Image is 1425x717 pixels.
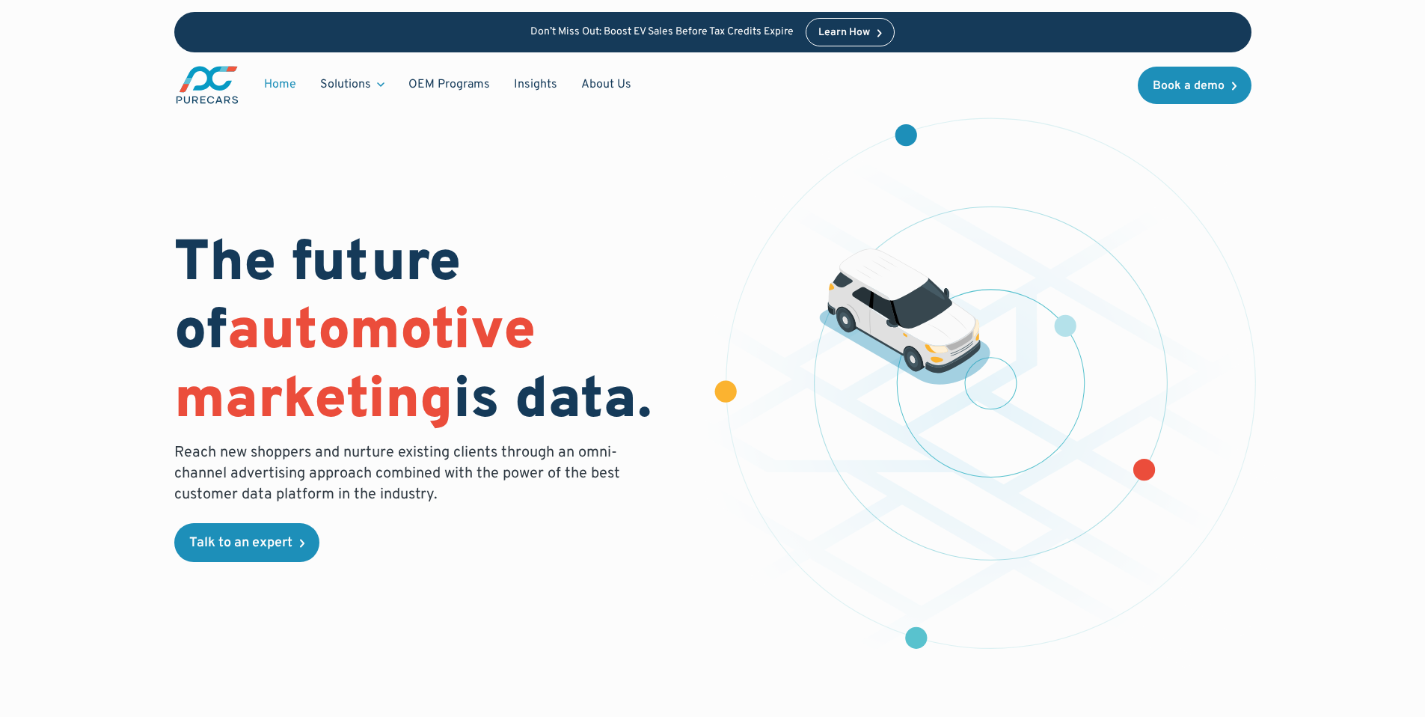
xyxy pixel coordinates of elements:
p: Reach new shoppers and nurture existing clients through an omni-channel advertising approach comb... [174,442,629,505]
a: Insights [502,70,569,99]
img: illustration of a vehicle [819,248,991,385]
a: OEM Programs [396,70,502,99]
div: Book a demo [1153,80,1225,92]
a: Book a demo [1138,67,1251,104]
a: About Us [569,70,643,99]
h1: The future of is data. [174,231,695,436]
p: Don’t Miss Out: Boost EV Sales Before Tax Credits Expire [530,26,794,39]
a: main [174,64,240,106]
a: Learn How [806,18,895,46]
span: automotive marketing [174,297,536,437]
div: Solutions [320,76,371,93]
a: Talk to an expert [174,523,319,562]
div: Solutions [308,70,396,99]
a: Home [252,70,308,99]
div: Talk to an expert [189,537,292,550]
div: Learn How [818,28,870,38]
img: purecars logo [174,64,240,106]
